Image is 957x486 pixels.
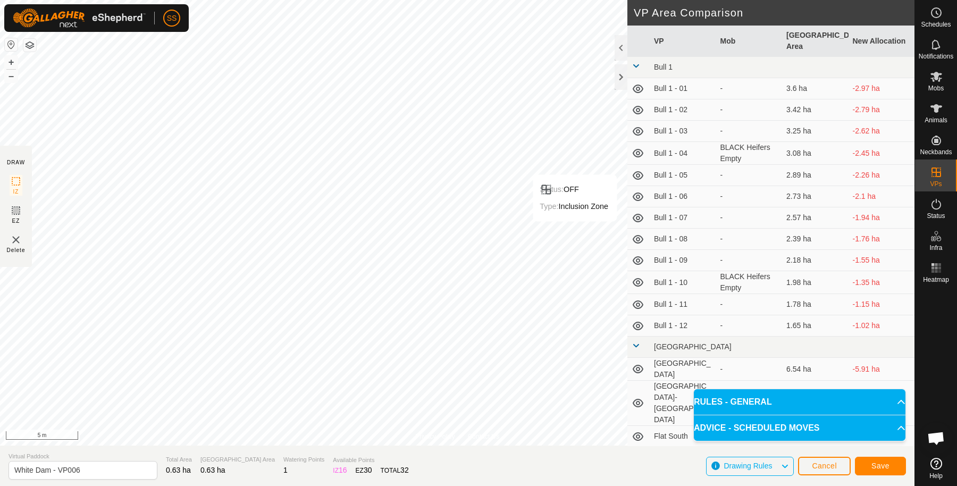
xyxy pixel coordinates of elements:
span: 0.63 ha [166,466,191,474]
td: -4.02 ha [849,381,915,426]
div: - [720,125,778,137]
td: Bull 1 - 08 [650,229,716,250]
span: Status [927,213,945,219]
td: 1.65 ha [782,315,849,337]
td: [GEOGRAPHIC_DATA]- [GEOGRAPHIC_DATA] [650,381,716,426]
span: Delete [7,246,26,254]
span: Notifications [919,53,953,60]
p-accordion-header: RULES - GENERAL [694,389,905,415]
td: Bull 1 - 04 [650,142,716,165]
div: - [720,299,778,310]
button: Map Layers [23,39,36,52]
div: - [720,364,778,375]
label: Type: [540,202,558,211]
td: 2.18 ha [782,250,849,271]
th: [GEOGRAPHIC_DATA] Area [782,26,849,57]
td: Bull 1 - 12 [650,315,716,337]
td: Bull 1 - 07 [650,207,716,229]
td: -2.45 ha [849,142,915,165]
p-accordion-header: ADVICE - SCHEDULED MOVES [694,415,905,441]
div: - [720,83,778,94]
button: Save [855,457,906,475]
div: - [720,170,778,181]
span: Save [871,462,889,470]
span: VPs [930,181,942,187]
span: [GEOGRAPHIC_DATA] Area [200,455,275,464]
a: Contact Us [468,432,499,441]
td: Bull 1 - 10 [650,271,716,294]
img: Gallagher Logo [13,9,146,28]
div: - [720,233,778,245]
div: - [720,212,778,223]
td: -5.91 ha [849,358,915,381]
div: - [720,255,778,266]
span: 30 [364,466,372,474]
span: Cancel [812,462,837,470]
td: Bull 1 - 01 [650,78,716,99]
td: Bull 1 - 09 [650,250,716,271]
td: Bull 1 - 05 [650,165,716,186]
span: 32 [400,466,409,474]
span: Total Area [166,455,192,464]
span: Virtual Paddock [9,452,157,461]
span: Watering Points [283,455,324,464]
div: - [720,191,778,202]
td: 2.73 ha [782,186,849,207]
span: EZ [12,217,20,225]
span: RULES - GENERAL [694,396,772,408]
span: Mobs [928,85,944,91]
td: 3.42 ha [782,99,849,121]
td: 1.98 ha [782,271,849,294]
a: Privacy Policy [415,432,455,441]
button: Reset Map [5,38,18,51]
td: Flat South [650,426,716,447]
td: 4.65 ha [782,381,849,426]
div: BLACK Heifers Empty [720,271,778,294]
div: TOTAL [381,465,409,476]
div: Inclusion Zone [540,200,608,213]
span: Heatmap [923,276,949,283]
button: – [5,70,18,82]
td: -1.15 ha [849,294,915,315]
td: -1.76 ha [849,229,915,250]
span: Drawing Rules [724,462,772,470]
div: BLACK Heifers Empty [720,142,778,164]
td: 1.78 ha [782,294,849,315]
td: 2.57 ha [782,207,849,229]
span: Animals [925,117,947,123]
td: -1.55 ha [849,250,915,271]
span: Neckbands [920,149,952,155]
td: 6.54 ha [782,358,849,381]
td: 2.39 ha [782,229,849,250]
h2: VP Area Comparison [634,6,914,19]
div: Open chat [920,422,952,454]
td: Bull 1 - 11 [650,294,716,315]
div: IZ [333,465,347,476]
th: New Allocation [849,26,915,57]
th: Mob [716,26,783,57]
button: Cancel [798,457,851,475]
div: - [720,104,778,115]
div: OFF [540,183,608,196]
img: VP [10,233,22,246]
span: [GEOGRAPHIC_DATA] [654,342,732,351]
td: -2.97 ha [849,78,915,99]
td: 3.08 ha [782,142,849,165]
td: Bull 1 - 02 [650,99,716,121]
td: -2.79 ha [849,99,915,121]
span: Schedules [921,21,951,28]
span: SS [167,13,177,24]
div: EZ [356,465,372,476]
span: 0.63 ha [200,466,225,474]
td: Bull 1 - 06 [650,186,716,207]
td: 3.25 ha [782,121,849,142]
span: Help [929,473,943,479]
span: 1 [283,466,288,474]
td: 2.89 ha [782,165,849,186]
td: -1.02 ha [849,315,915,337]
td: -1.35 ha [849,271,915,294]
div: DRAW [7,158,25,166]
td: -2.26 ha [849,165,915,186]
a: Help [915,454,957,483]
td: -2.1 ha [849,186,915,207]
